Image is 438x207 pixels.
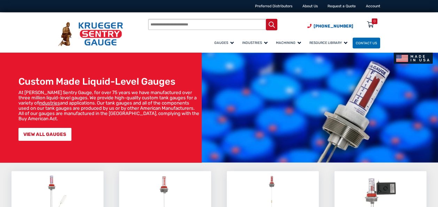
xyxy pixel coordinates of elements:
[307,23,353,29] a: Phone Number (920) 434-8860
[202,53,438,163] img: bg_hero_bannerksentry
[276,41,301,45] span: Machining
[309,41,347,45] span: Resource Library
[18,90,199,121] p: At [PERSON_NAME] Sentry Gauge, for over 75 years we have manufactured over three million liquid-l...
[18,128,71,141] a: VIEW ALL GAUGES
[302,4,318,8] a: About Us
[58,22,123,46] img: Krueger Sentry Gauge
[374,18,376,24] div: 0
[39,100,60,106] a: industries
[18,76,199,87] h1: Custom Made Liquid-Level Gauges
[255,4,292,8] a: Preferred Distributors
[214,41,234,45] span: Gauges
[239,37,273,49] a: Industries
[353,38,380,48] a: Contact Us
[306,37,353,49] a: Resource Library
[366,4,380,8] a: Account
[273,37,306,49] a: Machining
[394,53,433,64] img: Made In USA
[211,37,239,49] a: Gauges
[356,41,377,45] span: Contact Us
[328,4,356,8] a: Request a Quote
[314,24,353,29] span: [PHONE_NUMBER]
[242,41,268,45] span: Industries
